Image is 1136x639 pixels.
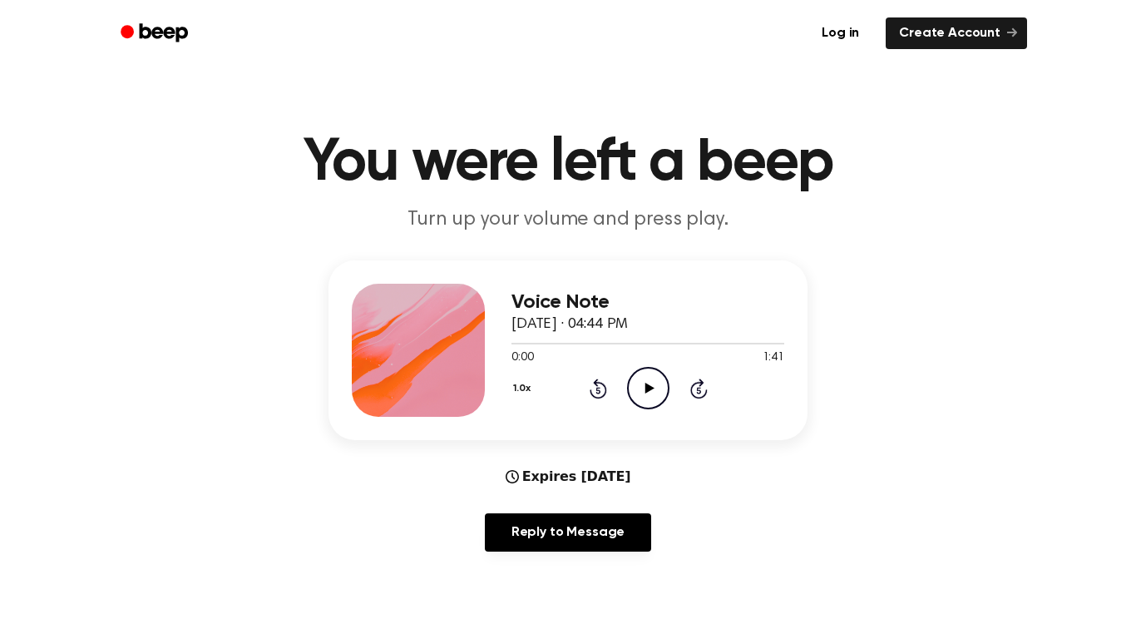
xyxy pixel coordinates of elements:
a: Beep [109,17,203,50]
h3: Voice Note [511,291,784,314]
p: Turn up your volume and press play. [249,206,887,234]
a: Log in [805,14,876,52]
a: Reply to Message [485,513,651,552]
span: [DATE] · 04:44 PM [511,317,628,332]
a: Create Account [886,17,1027,49]
span: 1:41 [763,349,784,367]
div: Expires [DATE] [506,467,631,487]
h1: You were left a beep [142,133,994,193]
button: 1.0x [511,374,536,403]
span: 0:00 [511,349,533,367]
